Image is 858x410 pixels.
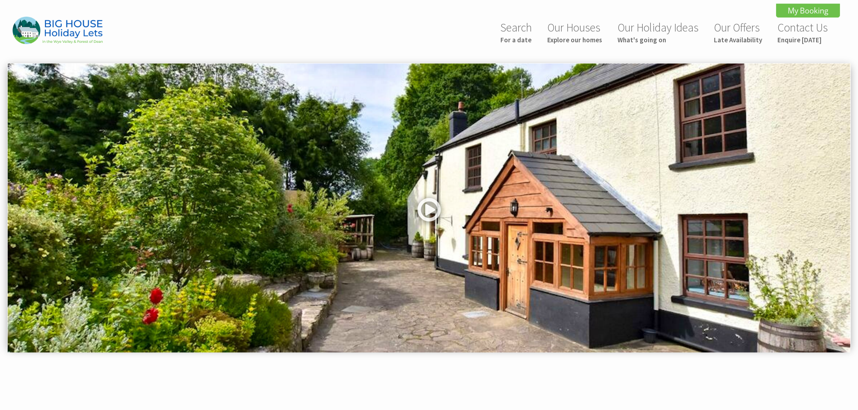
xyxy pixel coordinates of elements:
[500,36,532,44] small: For a date
[547,36,602,44] small: Explore our homes
[714,20,762,44] a: Our OffersLate Availability
[500,20,532,44] a: SearchFor a date
[617,20,699,44] a: Our Holiday IdeasWhat's going on
[13,17,103,44] img: Big House Holiday Lets
[547,20,602,44] a: Our HousesExplore our homes
[714,36,762,44] small: Late Availability
[777,36,828,44] small: Enquire [DATE]
[776,4,840,18] a: My Booking
[777,20,828,44] a: Contact UsEnquire [DATE]
[617,36,699,44] small: What's going on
